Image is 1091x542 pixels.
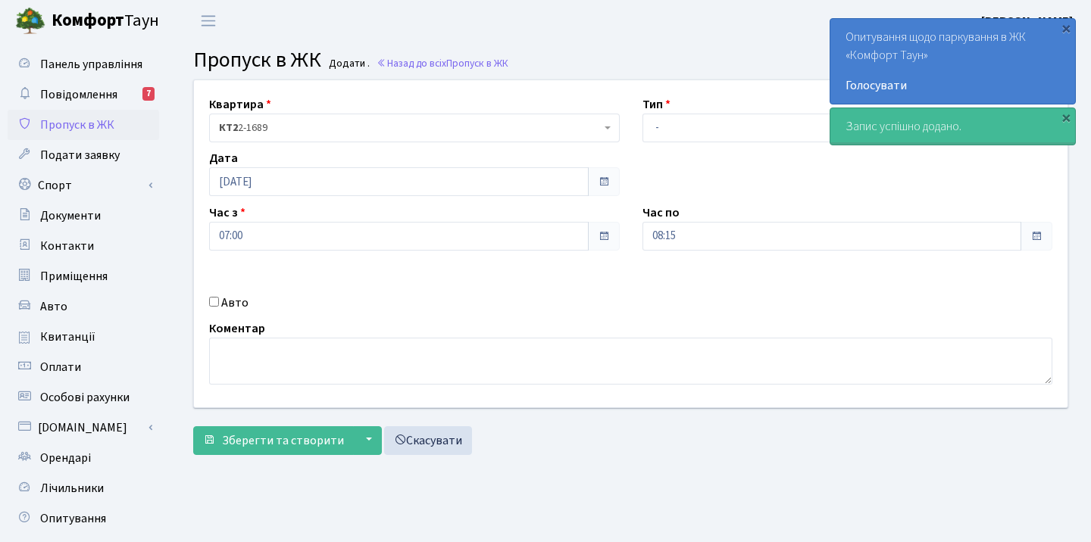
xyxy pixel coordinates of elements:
[219,120,601,135] span: <b>КТ2</b>&nbsp;&nbsp;&nbsp;2-1689
[446,56,508,70] span: Пропуск в ЖК
[8,413,159,443] a: [DOMAIN_NAME]
[209,95,271,114] label: Квартира
[40,207,101,224] span: Документи
[222,432,344,449] span: Зберегти та створити
[40,450,91,466] span: Орендарі
[193,45,321,75] span: Пропуск в ЖК
[8,170,159,201] a: Спорт
[846,76,1060,95] a: Голосувати
[219,120,238,135] b: КТ2
[40,359,81,375] span: Оплати
[8,140,159,170] a: Подати заявку
[142,87,155,101] div: 7
[8,322,159,352] a: Квитанції
[642,95,671,114] label: Тип
[189,8,227,33] button: Переключити навігацію
[193,426,354,455] button: Зберегти та створити
[40,117,114,133] span: Пропуск в ЖК
[8,79,159,110] a: Повідомлення7
[209,204,245,222] label: Час з
[642,204,680,222] label: Час по
[52,8,124,33] b: Комфорт
[209,319,265,338] label: Коментар
[209,114,620,142] span: <b>КТ2</b>&nbsp;&nbsp;&nbsp;2-1689
[40,86,117,103] span: Повідомлення
[8,231,159,261] a: Контакти
[1058,20,1074,36] div: ×
[40,329,95,345] span: Квитанції
[52,8,159,34] span: Таун
[40,56,142,73] span: Панель управління
[8,49,159,79] a: Панель управління
[384,426,472,455] a: Скасувати
[326,58,370,70] small: Додати .
[1058,110,1074,125] div: ×
[8,443,159,473] a: Орендарі
[8,261,159,291] a: Приміщення
[8,473,159,503] a: Лічильники
[8,503,159,534] a: Опитування
[377,56,508,70] a: Назад до всіхПропуск в ЖК
[981,13,1073,30] b: [PERSON_NAME]
[40,298,67,315] span: Авто
[221,294,249,312] label: Авто
[830,108,1075,145] div: Запис успішно додано.
[8,291,159,322] a: Авто
[209,149,238,167] label: Дата
[40,268,108,285] span: Приміщення
[40,389,130,406] span: Особові рахунки
[8,110,159,140] a: Пропуск в ЖК
[8,201,159,231] a: Документи
[40,147,120,164] span: Подати заявку
[8,382,159,413] a: Особові рахунки
[830,19,1075,104] div: Опитування щодо паркування в ЖК «Комфорт Таун»
[981,12,1073,30] a: [PERSON_NAME]
[40,238,94,254] span: Контакти
[15,6,45,36] img: logo.png
[40,510,106,527] span: Опитування
[8,352,159,382] a: Оплати
[40,480,104,497] span: Лічильники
